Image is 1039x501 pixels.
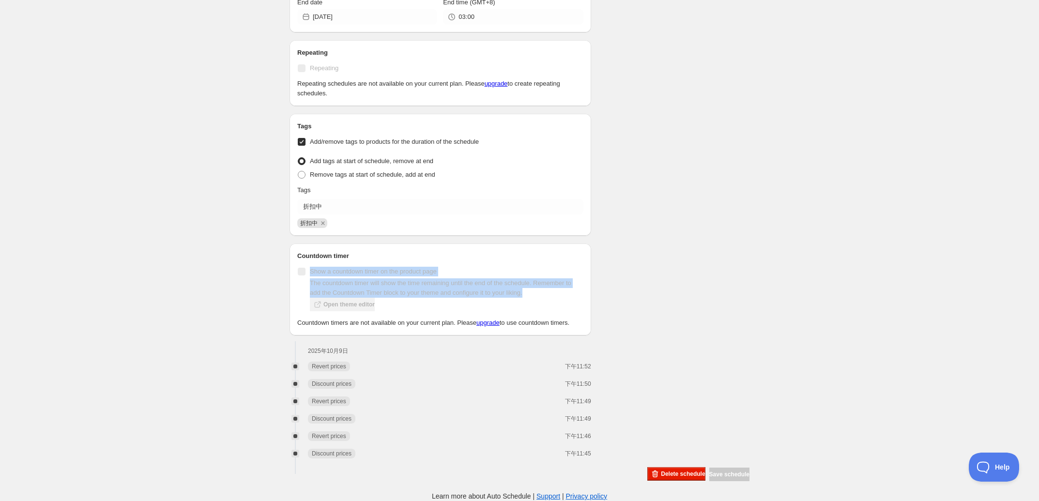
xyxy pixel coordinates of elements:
[312,397,346,405] span: Revert prices
[312,363,346,370] span: Revert prices
[297,121,583,131] h2: Tags
[485,80,508,87] a: upgrade
[312,432,346,440] span: Revert prices
[548,363,591,370] p: 下午11:52
[310,278,583,298] p: The countdown timer will show the time remaining until the end of the schedule. Remember to add t...
[310,171,435,178] span: Remove tags at start of schedule, add at end
[476,319,500,326] a: upgrade
[310,64,338,72] span: Repeating
[312,450,351,457] span: Discount prices
[548,397,591,405] p: 下午11:49
[297,185,310,195] p: Tags
[308,347,544,355] h2: 2025年10月9日
[432,491,607,501] p: Learn more about Auto Schedule | |
[300,220,318,227] span: 折扣中
[566,492,608,500] a: Privacy policy
[310,157,433,165] span: Add tags at start of schedule, remove at end
[661,470,705,478] span: Delete schedule
[548,432,591,440] p: 下午11:46
[312,415,351,423] span: Discount prices
[297,251,583,261] h2: Countdown timer
[312,380,351,388] span: Discount prices
[297,79,583,98] p: Repeating schedules are not available on your current plan. Please to create repeating schedules.
[297,318,583,328] p: Countdown timers are not available on your current plan. Please to use countdown timers.
[548,415,591,423] p: 下午11:49
[297,48,583,58] h2: Repeating
[548,450,591,457] p: 下午11:45
[647,467,705,481] button: Delete schedule
[310,268,437,275] span: Show a countdown timer on the product page
[310,138,479,145] span: Add/remove tags to products for the duration of the schedule
[969,453,1020,482] iframe: Toggle Customer Support
[536,492,560,500] a: Support
[548,380,591,388] p: 下午11:50
[319,219,327,228] button: Remove 折扣中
